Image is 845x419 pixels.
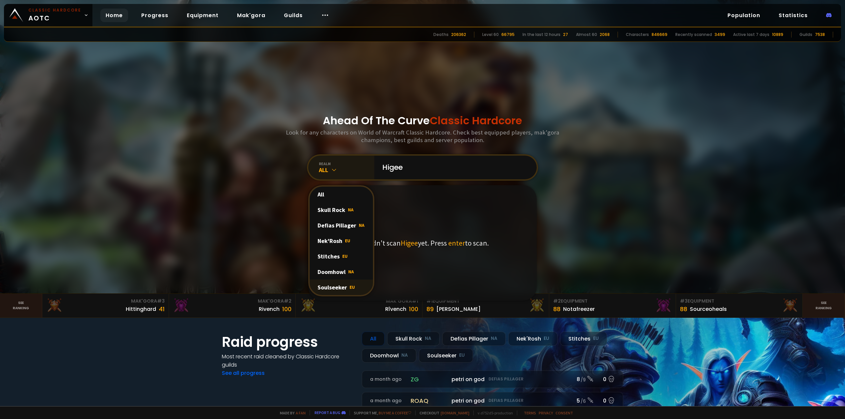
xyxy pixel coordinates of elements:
div: Active last 7 days [733,32,769,38]
a: Mak'gora [232,9,271,22]
small: NA [491,335,497,342]
a: Buy me a coffee [379,410,411,415]
input: Search a character... [378,156,529,179]
div: realm [319,161,374,166]
div: Sourceoheals [690,305,727,313]
div: Characters [626,32,649,38]
div: 100 [282,305,291,314]
div: Rivench [259,305,280,313]
a: #3Equipment88Sourceoheals [676,294,803,317]
a: [DOMAIN_NAME] [441,410,469,415]
small: NA [401,352,408,359]
a: Consent [556,410,573,415]
div: Guilds [799,32,812,38]
div: Equipment [553,298,672,305]
div: Doomhowl [310,264,373,280]
div: 846669 [652,32,667,38]
a: #2Equipment88Notafreezer [549,294,676,317]
span: # 2 [553,298,561,304]
div: Rîvench [385,305,406,313]
div: Stitches [560,332,607,346]
div: Doomhowl [362,348,416,363]
a: a month agozgpetri on godDefias Pillager8 /90 [362,371,623,388]
div: Hittinghard [126,305,156,313]
a: Home [100,9,128,22]
div: 3499 [715,32,725,38]
div: Defias Pillager [310,218,373,233]
a: Mak'Gora#2Rivench100 [169,294,296,317]
span: NA [348,269,354,275]
h4: Most recent raid cleaned by Classic Hardcore guilds [222,352,354,369]
a: Terms [524,410,536,415]
a: Classic HardcoreAOTC [4,4,92,26]
div: 7538 [815,32,825,38]
h3: Look for any characters on World of Warcraft Classic Hardcore. Check best equipped players, mak'g... [283,129,562,144]
div: Mak'Gora [300,298,418,305]
div: All [310,187,373,202]
div: Soulseeker [419,348,473,363]
div: 10889 [772,32,783,38]
span: enter [448,238,465,248]
a: Population [722,9,765,22]
a: Equipment [182,9,224,22]
div: Stitches [310,249,373,264]
span: NA [359,222,364,228]
span: EU [345,238,350,244]
div: Skull Rock [310,202,373,218]
div: Equipment [680,298,798,305]
div: Equipment [426,298,545,305]
h1: Raid progress [222,332,354,352]
div: Mak'Gora [173,298,291,305]
small: EU [593,335,599,342]
p: We didn't scan yet. Press to scan. [356,238,489,248]
a: #1Equipment89[PERSON_NAME] [422,294,549,317]
a: Guilds [279,9,308,22]
span: # 2 [284,298,291,304]
span: # 3 [157,298,165,304]
div: Recently scanned [675,32,712,38]
a: a fan [296,410,306,415]
small: EU [544,335,549,342]
div: All [362,332,385,346]
div: 2068 [600,32,610,38]
div: In the last 12 hours [523,32,560,38]
div: Deaths [433,32,449,38]
small: EU [459,352,465,359]
div: 89 [426,305,434,314]
a: a month agoroaqpetri on godDefias Pillager5 /60 [362,392,623,409]
a: Mak'Gora#1Rîvench100 [296,294,422,317]
h1: Ahead Of The Curve [323,113,522,129]
div: 41 [159,305,165,314]
div: [PERSON_NAME] [436,305,481,313]
a: Privacy [539,410,553,415]
span: Higee [401,238,418,248]
span: # 3 [680,298,688,304]
div: Nek'Rosh [508,332,558,346]
a: Seeranking [803,294,845,317]
span: v. d752d5 - production [473,410,513,415]
a: Statistics [773,9,813,22]
a: Mak'Gora#3Hittinghard41 [42,294,169,317]
span: Made by [276,410,306,415]
span: EU [342,253,348,259]
small: NA [425,335,431,342]
div: Soulseeker [310,280,373,295]
div: Defias Pillager [442,332,506,346]
a: See all progress [222,369,265,377]
div: Nek'Rosh [310,233,373,249]
div: 100 [409,305,418,314]
span: # 1 [426,298,433,304]
div: 27 [563,32,568,38]
div: Almost 60 [576,32,597,38]
div: Notafreezer [563,305,595,313]
span: Checkout [415,410,469,415]
div: All [319,166,374,174]
span: Support me, [350,410,411,415]
div: Mak'Gora [46,298,165,305]
div: Level 60 [482,32,499,38]
a: Progress [136,9,174,22]
div: Skull Rock [387,332,440,346]
div: 88 [680,305,687,314]
span: EU [350,284,355,290]
small: Classic Hardcore [28,7,81,13]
